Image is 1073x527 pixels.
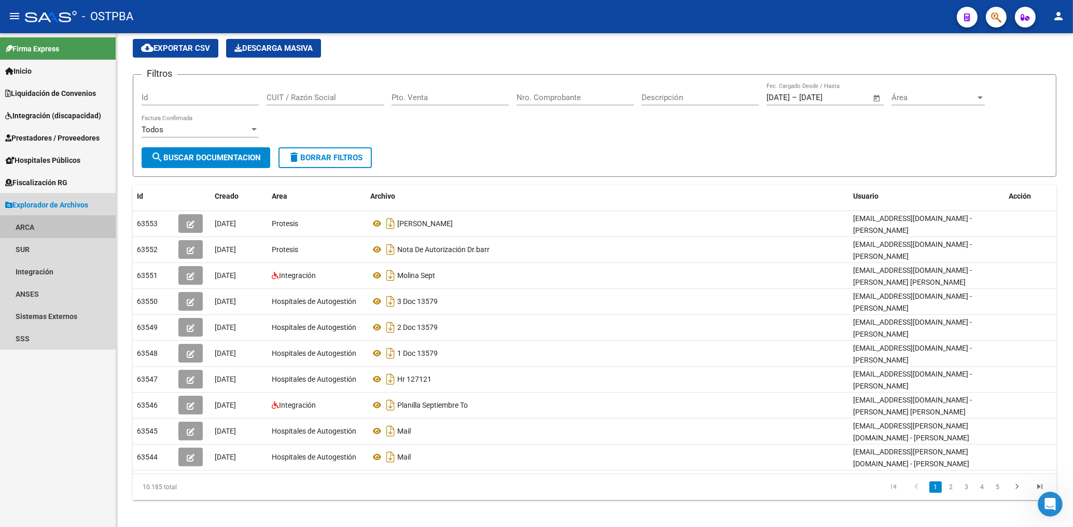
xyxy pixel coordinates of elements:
a: 3 [960,481,973,493]
span: Hr 127121 [397,375,431,383]
button: Buscar Documentacion [142,147,270,168]
a: go to next page [1007,481,1027,493]
i: Descargar documento [384,241,397,258]
i: Descargar documento [384,267,397,284]
span: 63548 [137,349,158,357]
span: [EMAIL_ADDRESS][DOMAIN_NAME] - [PERSON_NAME] [PERSON_NAME] [PERSON_NAME] [853,266,972,298]
span: Molina Sept [397,271,435,280]
span: Inicio [5,65,32,77]
input: Fecha fin [799,93,849,102]
span: [EMAIL_ADDRESS][DOMAIN_NAME] - [PERSON_NAME] [853,214,972,234]
button: Open calendar [871,92,883,104]
i: Descargar documento [384,449,397,465]
mat-icon: menu [8,10,21,22]
span: Mail [397,427,411,435]
span: 63551 [137,271,158,280]
span: Area [272,192,287,200]
span: Prestadores / Proveedores [5,132,100,144]
span: [DATE] [215,245,236,254]
span: Firma Express [5,43,59,54]
span: Buscar Documentacion [151,153,261,162]
span: 63547 [137,375,158,383]
span: Protesis [272,219,298,228]
li: page 1 [928,478,943,496]
a: 5 [992,481,1004,493]
span: Todos [142,125,163,134]
span: Hospitales de Autogestión [272,427,356,435]
span: Planilla Septiembre To [397,401,468,409]
span: 1 Doc 13579 [397,349,438,357]
span: Hospitales de Autogestión [272,453,356,461]
span: Hospitales de Autogestión [272,323,356,331]
span: Hospitales Públicos [5,155,80,166]
a: 1 [929,481,942,493]
span: 63545 [137,427,158,435]
span: [EMAIL_ADDRESS][DOMAIN_NAME] - [PERSON_NAME] [853,240,972,260]
mat-icon: cloud_download [141,41,154,54]
span: - OSTPBA [82,5,133,28]
span: [EMAIL_ADDRESS][DOMAIN_NAME] - [PERSON_NAME] [PERSON_NAME] [853,396,972,416]
span: [DATE] [215,219,236,228]
li: page 4 [974,478,990,496]
i: Descargar documento [384,293,397,310]
a: go to last page [1030,481,1050,493]
span: Integración [279,401,316,409]
span: Mail [397,453,411,461]
datatable-header-cell: Id [133,185,174,207]
span: Borrar Filtros [288,153,363,162]
span: Usuario [853,192,879,200]
span: [EMAIL_ADDRESS][DOMAIN_NAME] - [PERSON_NAME] [853,344,972,364]
span: 2 Doc 13579 [397,323,438,331]
span: Hospitales de Autogestión [272,375,356,383]
a: 4 [976,481,988,493]
input: Fecha inicio [767,93,790,102]
div: 10.185 total [133,474,316,500]
datatable-header-cell: Archivo [366,185,849,207]
mat-icon: delete [288,151,300,163]
span: [EMAIL_ADDRESS][DOMAIN_NAME] - [PERSON_NAME] [853,318,972,338]
span: 63552 [137,245,158,254]
span: Hospitales de Autogestión [272,349,356,357]
li: page 5 [990,478,1006,496]
span: [DATE] [215,271,236,280]
span: Protesis [272,245,298,254]
datatable-header-cell: Acción [1005,185,1056,207]
button: Descarga Masiva [226,39,321,58]
i: Descargar documento [384,423,397,439]
span: Acción [1009,192,1031,200]
span: 3 Doc 13579 [397,297,438,306]
span: [DATE] [215,349,236,357]
span: Descarga Masiva [234,44,313,53]
span: 63546 [137,401,158,409]
span: Hospitales de Autogestión [272,297,356,306]
span: [EMAIL_ADDRESS][PERSON_NAME][DOMAIN_NAME] - [PERSON_NAME] [853,448,969,468]
i: Descargar documento [384,397,397,413]
i: Descargar documento [384,215,397,232]
span: Exportar CSV [141,44,210,53]
button: Borrar Filtros [278,147,372,168]
a: 2 [945,481,957,493]
span: [DATE] [215,323,236,331]
span: Id [137,192,143,200]
span: Liquidación de Convenios [5,88,96,99]
span: 63553 [137,219,158,228]
i: Descargar documento [384,371,397,387]
span: Explorador de Archivos [5,199,88,211]
span: Creado [215,192,239,200]
a: go to first page [884,481,903,493]
li: page 3 [959,478,974,496]
span: [DATE] [215,297,236,306]
span: 63544 [137,453,158,461]
datatable-header-cell: Area [268,185,366,207]
span: – [792,93,797,102]
span: Integración [279,271,316,280]
span: Nota De Autorización Dr.barr [397,245,490,254]
span: [EMAIL_ADDRESS][DOMAIN_NAME] - [PERSON_NAME] [853,370,972,390]
datatable-header-cell: Usuario [849,185,1005,207]
span: Archivo [370,192,395,200]
mat-icon: search [151,151,163,163]
span: [EMAIL_ADDRESS][DOMAIN_NAME] - [PERSON_NAME] [853,292,972,312]
span: 63549 [137,323,158,331]
span: [DATE] [215,375,236,383]
app-download-masive: Descarga masiva de comprobantes (adjuntos) [226,39,321,58]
